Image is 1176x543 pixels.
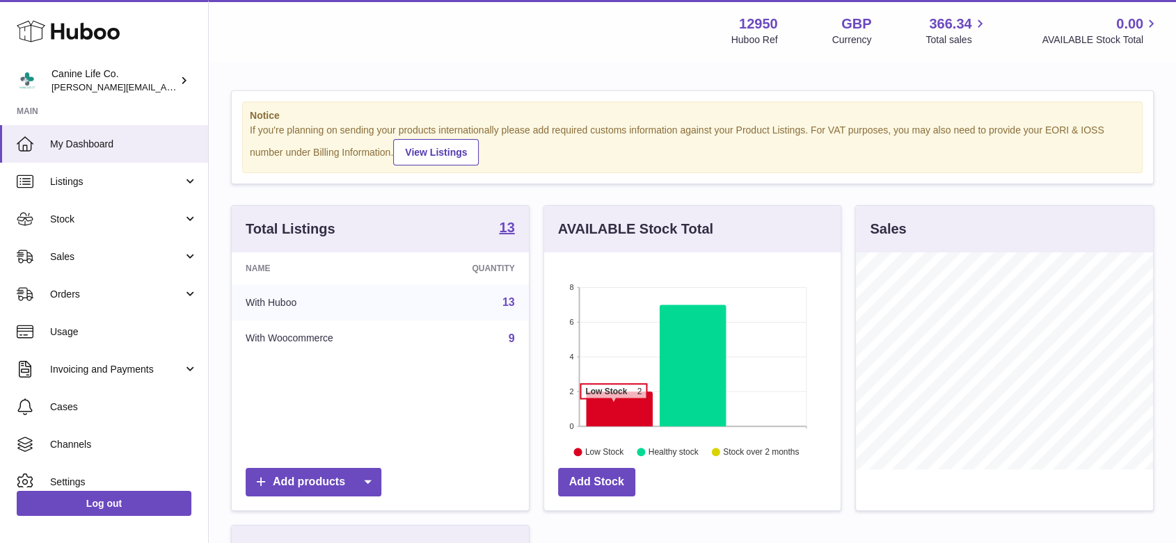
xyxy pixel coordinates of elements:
div: Canine Life Co. [51,67,177,94]
img: kevin@clsgltd.co.uk [17,70,38,91]
text: 6 [569,318,573,326]
h3: Total Listings [246,220,335,238]
tspan: 2 [637,387,642,396]
text: 2 [569,387,573,396]
a: 9 [509,332,515,344]
text: Low Stock [585,447,624,457]
span: 366.34 [929,15,971,33]
span: 0.00 [1116,15,1143,33]
strong: Notice [250,109,1135,122]
a: 0.00 AVAILABLE Stock Total [1042,15,1159,47]
span: My Dashboard [50,138,198,151]
span: Sales [50,250,183,264]
div: Currency [832,33,872,47]
span: [PERSON_NAME][EMAIL_ADDRESS][DOMAIN_NAME] [51,81,279,92]
td: With Woocommerce [232,321,416,357]
a: Log out [17,491,191,516]
a: View Listings [393,139,479,165]
span: Cases [50,400,198,414]
th: Name [232,252,416,284]
text: 4 [569,352,573,361]
td: With Huboo [232,284,416,321]
a: 13 [499,220,514,237]
text: Healthy stock [649,447,699,457]
span: Total sales [925,33,987,47]
h3: AVAILABLE Stock Total [558,220,713,238]
div: Huboo Ref [731,33,778,47]
a: 13 [502,296,515,308]
strong: 12950 [739,15,778,33]
a: Add Stock [558,468,635,496]
th: Quantity [416,252,529,284]
text: 8 [569,283,573,291]
span: Invoicing and Payments [50,363,183,376]
a: Add products [246,468,381,496]
strong: GBP [841,15,871,33]
h3: Sales [870,220,906,238]
text: Stock over 2 months [723,447,799,457]
a: 366.34 Total sales [925,15,987,47]
span: Stock [50,213,183,226]
strong: 13 [499,220,514,234]
tspan: Low Stock [585,387,627,396]
span: Settings [50,476,198,489]
span: Listings [50,175,183,188]
span: Orders [50,288,183,301]
span: Usage [50,325,198,339]
span: AVAILABLE Stock Total [1042,33,1159,47]
text: 0 [569,422,573,430]
span: Channels [50,438,198,451]
div: If you're planning on sending your products internationally please add required customs informati... [250,124,1135,165]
